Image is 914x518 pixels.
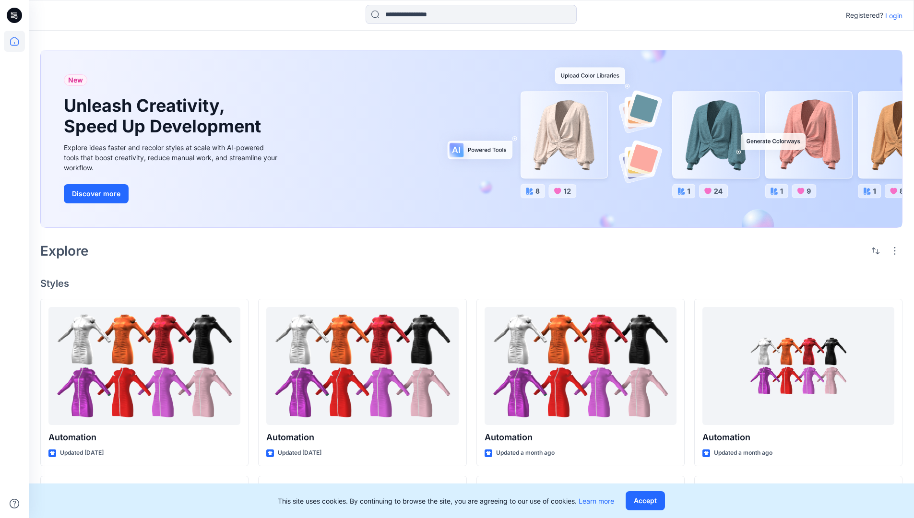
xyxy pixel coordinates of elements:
p: This site uses cookies. By continuing to browse the site, you are agreeing to our use of cookies. [278,496,614,506]
p: Updated a month ago [714,448,772,458]
a: Discover more [64,184,280,203]
p: Login [885,11,902,21]
a: Learn more [579,497,614,505]
p: Registered? [846,10,883,21]
span: New [68,74,83,86]
p: Updated [DATE] [278,448,321,458]
div: Explore ideas faster and recolor styles at scale with AI-powered tools that boost creativity, red... [64,142,280,173]
button: Accept [626,491,665,510]
h4: Styles [40,278,902,289]
p: Updated [DATE] [60,448,104,458]
a: Automation [485,307,677,425]
p: Automation [48,431,240,444]
p: Automation [266,431,458,444]
h2: Explore [40,243,89,259]
button: Discover more [64,184,129,203]
a: Automation [702,307,894,425]
p: Automation [702,431,894,444]
p: Automation [485,431,677,444]
p: Updated a month ago [496,448,555,458]
a: Automation [266,307,458,425]
h1: Unleash Creativity, Speed Up Development [64,95,265,137]
a: Automation [48,307,240,425]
